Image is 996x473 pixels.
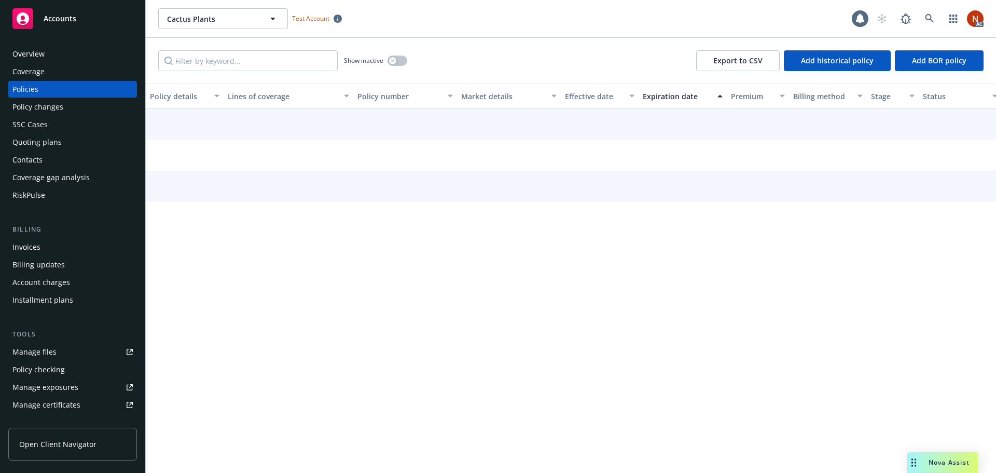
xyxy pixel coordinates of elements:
a: Quoting plans [8,134,137,151]
div: RiskPulse [12,187,45,204]
a: Policy checking [8,361,137,378]
div: Manage certificates [12,397,80,413]
button: Billing method [789,84,867,109]
button: Cactus Plants [158,8,288,29]
div: Stage [871,91,903,102]
button: Policy number [353,84,457,109]
div: Manage files [12,344,57,360]
div: Policy changes [12,99,63,115]
button: Add historical policy [784,50,891,71]
div: Manage claims [12,414,65,431]
div: Policy number [357,91,441,102]
button: Export to CSV [696,50,780,71]
a: Manage exposures [8,379,137,396]
span: Add historical policy [801,56,874,65]
div: Lines of coverage [228,91,338,102]
a: Account charges [8,274,137,291]
div: Premium [731,91,773,102]
span: Test Account [288,13,346,24]
div: Account charges [12,274,70,291]
a: SSC Cases [8,116,137,133]
button: Effective date [561,84,639,109]
span: Show inactive [344,56,383,65]
button: Add BOR policy [895,50,984,71]
a: Accounts [8,4,137,33]
span: Open Client Navigator [19,439,96,450]
div: Drag to move [907,452,920,473]
a: Manage certificates [8,397,137,413]
div: Tools [8,329,137,340]
div: Status [923,91,986,102]
span: Export to CSV [713,56,763,65]
a: Coverage [8,63,137,80]
a: Invoices [8,239,137,255]
div: Coverage [12,63,45,80]
a: Coverage gap analysis [8,169,137,186]
div: Billing [8,224,137,235]
a: Billing updates [8,256,137,273]
button: Premium [727,84,789,109]
a: Search [919,8,940,29]
a: Switch app [943,8,964,29]
div: Policies [12,81,38,98]
a: Manage files [8,344,137,360]
a: Installment plans [8,292,137,308]
div: Billing method [793,91,851,102]
button: Lines of coverage [224,84,353,109]
a: Policy changes [8,99,137,115]
img: photo [967,10,984,27]
button: Market details [457,84,561,109]
div: Policy checking [12,361,65,378]
button: Expiration date [639,84,727,109]
div: Coverage gap analysis [12,169,90,186]
a: Policies [8,81,137,98]
a: Report a Bug [895,8,916,29]
a: RiskPulse [8,187,137,204]
a: Manage claims [8,414,137,431]
div: Invoices [12,239,40,255]
span: Add BOR policy [912,56,966,65]
div: Billing updates [12,256,65,273]
button: Stage [867,84,919,109]
span: Test Account [292,14,329,23]
div: Overview [12,46,45,62]
div: Market details [461,91,545,102]
div: Installment plans [12,292,73,308]
div: Contacts [12,152,43,168]
a: Start snowing [872,8,892,29]
a: Overview [8,46,137,62]
a: Contacts [8,152,137,168]
span: Nova Assist [929,458,970,467]
div: Policy details [150,91,208,102]
button: Nova Assist [907,452,978,473]
div: Effective date [565,91,623,102]
input: Filter by keyword... [158,50,338,71]
div: Expiration date [643,91,711,102]
div: SSC Cases [12,116,48,133]
button: Policy details [146,84,224,109]
div: Quoting plans [12,134,62,151]
span: Accounts [44,15,76,23]
div: Manage exposures [12,379,78,396]
span: Cactus Plants [167,13,257,24]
